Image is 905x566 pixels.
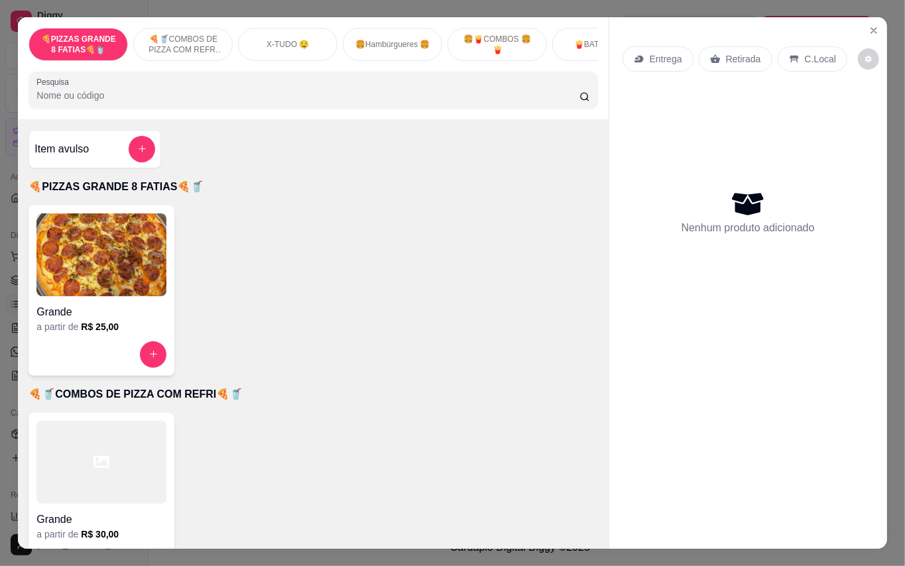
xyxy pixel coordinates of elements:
p: 🍕🥤COMBOS DE PIZZA COM REFRI🍕🥤 [145,34,221,55]
h4: Item avulso [34,141,89,157]
h4: Grande [36,512,166,528]
p: 🍟BATATAS 🍟 [574,39,630,50]
div: a partir de [36,528,166,541]
p: 🍔Hambúrgueres 🍔 [355,39,430,50]
p: 🍕PIZZAS GRANDE 8 FATIAS🍕🥤 [40,34,117,55]
p: Retirada [726,52,761,66]
button: add-separate-item [129,136,155,162]
h6: R$ 25,00 [81,320,119,333]
label: Pesquisa [36,76,74,87]
input: Pesquisa [36,89,579,102]
p: 🍔🍟COMBOS 🍔🍟 [459,34,536,55]
h6: R$ 30,00 [81,528,119,541]
button: decrease-product-quantity [858,48,879,70]
button: increase-product-quantity [140,341,166,368]
p: 🍕PIZZAS GRANDE 8 FATIAS🍕🥤 [29,179,597,195]
p: C.Local [805,52,836,66]
p: Entrega [650,52,682,66]
img: product-image [36,213,166,296]
p: 🍕🥤COMBOS DE PIZZA COM REFRI🍕🥤 [29,386,597,402]
div: a partir de [36,320,166,333]
p: X-TUDO 🤤 [267,39,309,50]
button: Close [863,20,884,41]
h4: Grande [36,304,166,320]
p: Nenhum produto adicionado [682,220,815,236]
